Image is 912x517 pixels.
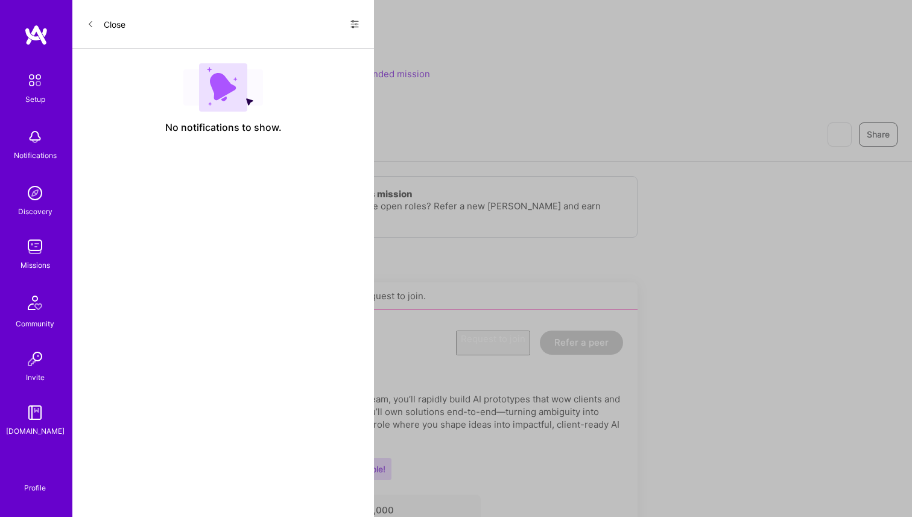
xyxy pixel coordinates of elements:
[16,317,54,330] div: Community
[25,93,45,106] div: Setup
[23,347,47,371] img: Invite
[24,24,48,46] img: logo
[23,235,47,259] img: teamwork
[23,125,47,149] img: bell
[183,63,263,112] img: empty
[87,14,125,34] button: Close
[26,371,45,384] div: Invite
[24,481,46,493] div: Profile
[22,68,48,93] img: setup
[21,259,50,271] div: Missions
[14,149,57,162] div: Notifications
[23,401,47,425] img: guide book
[21,288,49,317] img: Community
[165,121,282,134] span: No notifications to show.
[6,425,65,437] div: [DOMAIN_NAME]
[23,181,47,205] img: discovery
[20,469,50,493] a: Profile
[18,205,52,218] div: Discovery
